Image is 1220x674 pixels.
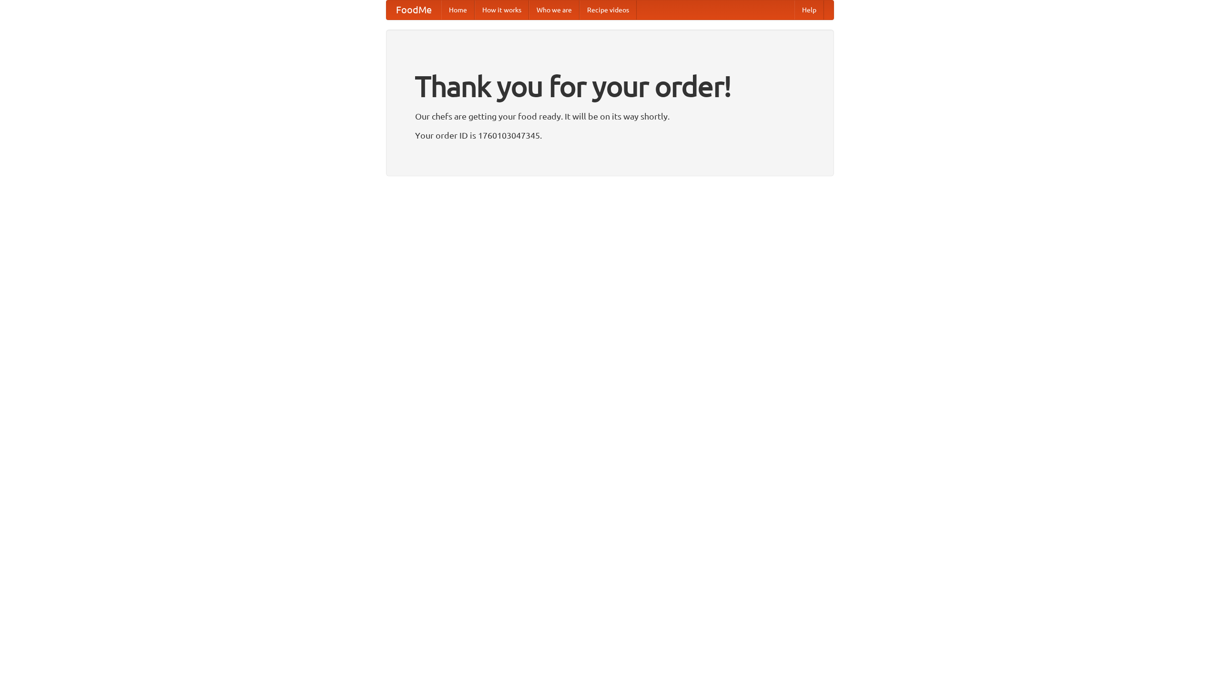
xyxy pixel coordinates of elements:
a: Home [441,0,475,20]
a: Recipe videos [579,0,637,20]
a: Help [794,0,824,20]
p: Our chefs are getting your food ready. It will be on its way shortly. [415,109,805,123]
p: Your order ID is 1760103047345. [415,128,805,142]
h1: Thank you for your order! [415,63,805,109]
a: Who we are [529,0,579,20]
a: How it works [475,0,529,20]
a: FoodMe [386,0,441,20]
